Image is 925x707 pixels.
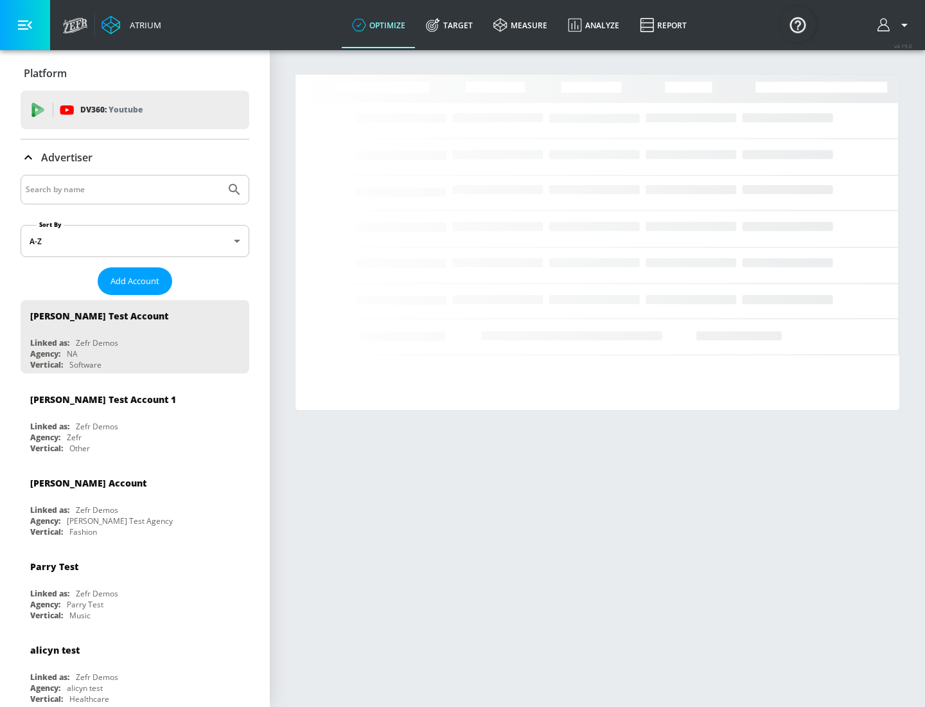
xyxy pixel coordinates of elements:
div: alicyn test [67,683,103,694]
div: Linked as: [30,421,69,432]
div: Agency: [30,432,60,443]
div: Agency: [30,599,60,610]
div: Vertical: [30,359,63,370]
div: [PERSON_NAME] Test Account [30,310,168,322]
div: Atrium [125,19,161,31]
div: Fashion [69,526,97,537]
p: Advertiser [41,150,92,165]
div: [PERSON_NAME] Test Account 1Linked as:Zefr DemosAgency:ZefrVertical:Other [21,384,249,457]
div: Healthcare [69,694,109,704]
p: Youtube [109,103,143,116]
a: Target [416,2,483,48]
div: Parry Test [30,560,78,573]
div: Zefr [67,432,82,443]
div: Parry TestLinked as:Zefr DemosAgency:Parry TestVertical:Music [21,551,249,624]
a: Analyze [558,2,630,48]
div: Zefr Demos [76,505,118,515]
div: [PERSON_NAME] Test Account 1 [30,393,176,406]
div: [PERSON_NAME] AccountLinked as:Zefr DemosAgency:[PERSON_NAME] Test AgencyVertical:Fashion [21,467,249,541]
div: Zefr Demos [76,421,118,432]
div: [PERSON_NAME] Test AccountLinked as:Zefr DemosAgency:NAVertical:Software [21,300,249,373]
div: Advertiser [21,139,249,175]
div: Vertical: [30,610,63,621]
a: Report [630,2,697,48]
div: [PERSON_NAME] Account [30,477,146,489]
div: Software [69,359,101,370]
div: Zefr Demos [76,672,118,683]
a: optimize [342,2,416,48]
div: Vertical: [30,443,63,454]
div: A-Z [21,225,249,257]
div: Linked as: [30,588,69,599]
label: Sort By [37,220,64,229]
div: alicyn test [30,644,80,656]
div: Parry Test [67,599,103,610]
input: Search by name [26,181,220,198]
div: [PERSON_NAME] Test Agency [67,515,173,526]
div: Other [69,443,90,454]
span: v 4.19.0 [894,42,912,49]
div: Zefr Demos [76,337,118,348]
div: NA [67,348,78,359]
p: Platform [24,66,67,80]
div: Zefr Demos [76,588,118,599]
p: DV360: [80,103,143,117]
div: Linked as: [30,337,69,348]
div: DV360: Youtube [21,91,249,129]
div: Agency: [30,683,60,694]
button: Add Account [98,267,172,295]
span: Add Account [110,274,159,289]
div: Vertical: [30,694,63,704]
div: Agency: [30,515,60,526]
div: Vertical: [30,526,63,537]
div: Music [69,610,91,621]
button: Open Resource Center [780,6,816,42]
div: Linked as: [30,672,69,683]
div: Agency: [30,348,60,359]
div: Linked as: [30,505,69,515]
a: Atrium [101,15,161,35]
a: measure [483,2,558,48]
div: Platform [21,55,249,91]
